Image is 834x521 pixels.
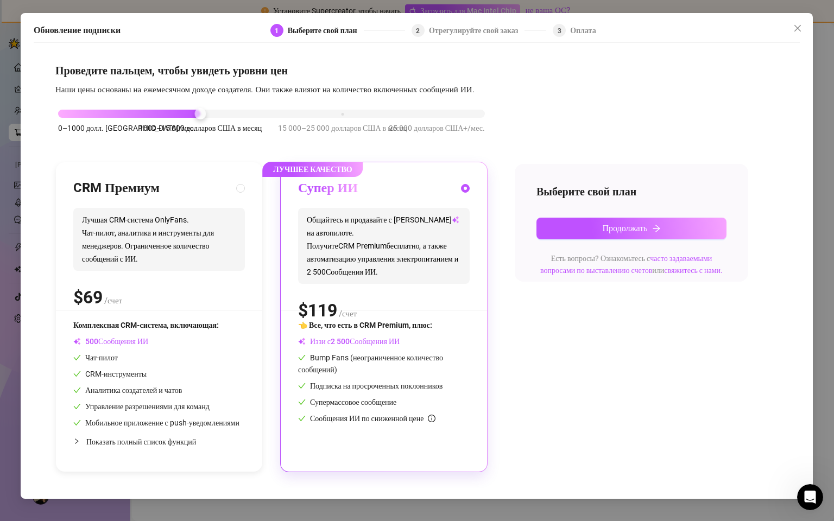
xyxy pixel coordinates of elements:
[73,438,80,444] span: рухнул
[536,218,726,239] button: Продолжатьстрелка вправо
[73,321,219,329] font: Комплексная CRM-система, включающая:
[797,484,823,510] iframe: Интерком-чат в режиме реального времени
[339,309,357,319] font: /счет
[350,337,400,346] font: Сообщения ИИ
[789,24,807,33] span: Закрывать
[279,124,407,132] font: 15 000–25 000 долларов США в месяц
[298,300,308,321] font: $
[428,415,436,422] span: инфо-круг
[310,398,396,406] font: Супермассовое сообщение
[73,429,245,454] div: Показать полный список функций
[73,354,81,361] span: проверять
[82,228,214,263] font: Чат-пилот, аналитика и инструменты для менеджеров. Ограниченное количество сообщений с ИИ.
[139,124,262,132] font: 1000–15 000 долларов США в месяц
[85,386,182,395] font: Аналитика создателей и чатов
[307,228,354,237] font: на автопилоте.
[55,85,475,94] font: Наши цены основаны на ежемесячном доходе создателя. Они также влияют на количество включенных соо...
[298,180,358,195] font: Супер ИИ
[338,242,387,250] font: CRM Premium
[603,223,648,233] font: Продолжать
[794,24,803,33] span: закрывать
[310,337,331,346] font: Иззи с
[58,124,196,132] font: 0–1000 долл. [GEOGRAPHIC_DATA]/мес.
[34,25,121,35] font: Обновление подписки
[85,402,210,411] font: Управление разрешениями для команд
[789,20,807,37] button: Закрывать
[652,224,661,233] span: стрелка вправо
[86,437,196,446] font: Показать полный список функций
[275,27,279,35] font: 1
[416,27,420,35] font: 2
[98,337,148,346] font: Сообщения ИИ
[55,64,288,77] font: Проведите пальцем, чтобы увидеть уровни цен
[310,382,443,390] font: Подписка на просроченных поклонников
[653,266,665,275] font: или
[73,403,81,410] span: проверять
[558,27,561,35] font: 3
[665,266,723,275] a: свяжитесь с нами.
[298,353,443,374] font: Bump Fans (неограниченное количество сообщений)
[73,386,81,394] span: проверять
[85,370,147,378] font: CRM-инструменты
[73,419,81,427] span: проверять
[104,296,122,306] font: /счет
[85,353,118,362] font: Чат-пилот
[310,414,424,423] font: Сообщения ИИ по сниженной цене
[82,215,189,224] font: Лучшая CRM-система OnlyFans.
[540,254,712,275] a: часто задаваемыми вопросами по выставлению счетов
[298,354,306,361] span: проверять
[298,415,306,422] span: проверять
[298,398,306,406] span: проверять
[536,185,636,198] font: Выберите свой план
[429,26,518,35] font: Отрегулируйте свой заказ
[85,418,239,427] font: Мобильное приложение с push-уведомлениями
[307,242,338,250] font: Получите
[73,180,160,195] font: CRM Премиум
[298,321,432,329] font: 👈 Все, что есть в CRM Premium, плюс:
[326,268,378,276] font: Сообщения ИИ.
[389,124,485,132] font: 25 000 долларов США+/мес.
[274,165,352,174] font: ЛУЧШЕЕ КАЧЕСТВО
[73,370,81,378] span: проверять
[551,254,650,263] font: Есть вопросы? Ознакомьтесь с
[571,26,597,35] font: Оплата
[298,382,306,390] span: проверять
[288,26,357,35] font: Выберите свой план
[73,287,83,308] font: $
[307,215,452,224] font: Общайтесь и продавайте с [PERSON_NAME]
